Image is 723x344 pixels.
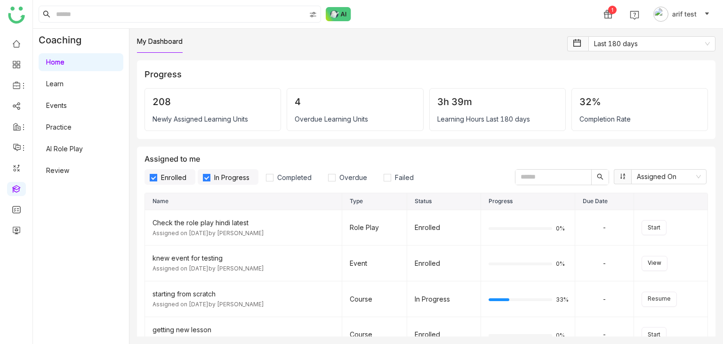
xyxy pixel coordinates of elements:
div: starting from scratch [153,289,334,299]
div: Assigned on [DATE] by [PERSON_NAME] [153,264,334,273]
div: Event [350,258,399,269]
span: 33% [556,297,567,303]
div: In Progress [415,294,473,304]
button: Start [642,327,667,342]
span: arif test [672,9,697,19]
img: search-type.svg [309,11,317,18]
button: arif test [651,7,712,22]
span: Completed [273,173,315,181]
nz-select-item: Last 180 days [594,37,710,51]
div: Assigned on [DATE] by [PERSON_NAME] [153,229,334,238]
td: - [575,281,634,317]
span: View [648,259,661,268]
img: logo [8,7,25,24]
th: Due Date [575,193,634,210]
div: Overdue Learning Units [295,115,415,123]
div: Check the role play hindi latest [153,218,334,228]
th: Type [342,193,407,210]
img: help.svg [630,10,639,20]
div: Coaching [33,29,96,51]
td: - [575,246,634,281]
div: Learning Hours Last 180 days [437,115,558,123]
div: Enrolled [415,258,473,269]
a: Home [46,58,64,66]
span: Start [648,330,660,339]
a: Events [46,101,67,109]
img: avatar [653,7,668,22]
span: In Progress [210,173,253,181]
div: Newly Assigned Learning Units [153,115,273,123]
span: 0% [556,226,567,231]
span: Start [648,223,660,232]
div: 3h 39m [437,96,558,107]
div: 4 [295,96,415,107]
div: Progress [145,68,708,81]
div: 32% [579,96,700,107]
div: Enrolled [415,329,473,340]
td: - [575,210,634,246]
button: Start [642,220,667,235]
span: 0% [556,333,567,338]
span: Overdue [336,173,371,181]
span: Failed [391,173,418,181]
button: Resume [642,292,677,307]
div: getting new lesson [153,325,334,335]
div: Assigned to me [145,154,708,185]
a: AI Role Play [46,145,83,153]
div: Completion Rate [579,115,700,123]
div: Course [350,329,399,340]
span: Enrolled [157,173,190,181]
span: 0% [556,261,567,267]
th: Status [407,193,481,210]
div: Enrolled [415,222,473,233]
div: knew event for testing [153,253,334,263]
button: View [642,256,667,271]
div: 208 [153,96,273,107]
a: Review [46,166,69,174]
div: Role Play [350,222,399,233]
img: ask-buddy-normal.svg [326,7,351,21]
span: Resume [648,295,671,303]
div: 1 [608,6,617,14]
nz-select-item: Assigned On [637,170,701,184]
div: Assigned on [DATE] by [PERSON_NAME] [153,300,334,309]
a: My Dashboard [137,37,183,45]
th: Progress [481,193,575,210]
a: Learn [46,80,64,88]
th: Name [145,193,342,210]
div: Course [350,294,399,304]
a: Practice [46,123,72,131]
